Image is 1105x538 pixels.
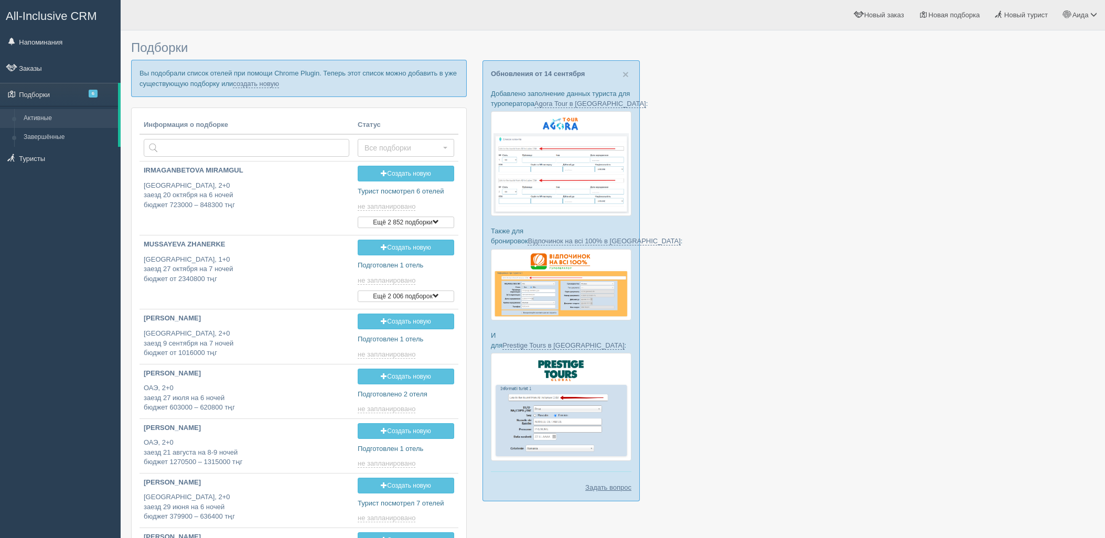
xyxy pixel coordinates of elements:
[140,162,353,219] a: IRMAGANBETOVA MIRAMGUL [GEOGRAPHIC_DATA], 2+0заезд 20 октября на 6 ночейбюджет 723000 – 848300 тңг
[144,181,349,210] p: [GEOGRAPHIC_DATA], 2+0 заезд 20 октября на 6 ночей бюджет 723000 – 848300 тңг
[140,364,353,417] a: [PERSON_NAME] ОАЭ, 2+0заезд 27 июля на 6 ночейбюджет 603000 – 620800 тңг
[491,70,585,78] a: Обновления от 14 сентября
[358,444,454,454] p: Подготовлен 1 отель
[144,423,349,433] p: [PERSON_NAME]
[364,143,441,153] span: Все подборки
[144,255,349,284] p: [GEOGRAPHIC_DATA], 1+0 заезд 27 октября на 7 ночей бюджет от 2340800 тңг
[358,202,417,211] a: не запланировано
[140,235,353,293] a: MUSSAYEVA ZHANERKE [GEOGRAPHIC_DATA], 1+0заезд 27 октября на 7 ночейбюджет от 2340800 тңг
[623,68,629,80] span: ×
[864,11,904,19] span: Новый заказ
[358,240,454,255] a: Создать новую
[144,369,349,379] p: [PERSON_NAME]
[1004,11,1048,19] span: Новый турист
[19,128,118,147] a: Завершённые
[1072,11,1089,19] span: Аида
[491,111,631,216] img: agora-tour-%D1%84%D0%BE%D1%80%D0%BC%D0%B0-%D0%B1%D1%80%D0%BE%D0%BD%D1%8E%D0%B2%D0%B0%D0%BD%D0%BD%...
[358,187,454,197] p: Турист посмотрел 6 отелей
[358,514,417,522] a: не запланировано
[623,69,629,80] button: Close
[144,166,349,176] p: IRMAGANBETOVA MIRAMGUL
[358,350,415,359] span: не запланировано
[358,202,415,211] span: не запланировано
[358,139,454,157] button: Все подборки
[144,383,349,413] p: ОАЭ, 2+0 заезд 27 июля на 6 ночей бюджет 603000 – 620800 тңг
[140,474,353,526] a: [PERSON_NAME] [GEOGRAPHIC_DATA], 2+0заезд 29 июня на 6 ночейбюджет 379900 – 636400 тңг
[358,335,454,345] p: Подготовлен 1 отель
[358,405,417,413] a: не запланировано
[140,419,353,472] a: [PERSON_NAME] ОАЭ, 2+0заезд 21 августа на 8-9 ночейбюджет 1270500 – 1315000 тңг
[140,309,353,362] a: [PERSON_NAME] [GEOGRAPHIC_DATA], 2+0заезд 9 сентября на 7 ночейбюджет от 1016000 тңг
[140,116,353,135] th: Информация о подборке
[491,330,631,350] p: И для :
[491,226,631,246] p: Также для бронировок :
[358,276,417,285] a: не запланировано
[358,261,454,271] p: Подготовлен 1 отель
[358,405,415,413] span: не запланировано
[358,423,454,439] a: Создать новую
[1,1,120,29] a: All-Inclusive CRM
[89,90,98,98] span: 6
[491,89,631,109] p: Добавлено заполнение данных туриста для туроператора :
[131,60,467,96] p: Вы подобрали список отелей при помощи Chrome Plugin. Теперь этот список можно добавить в уже суще...
[19,109,118,128] a: Активные
[144,240,349,250] p: MUSSAYEVA ZHANERKE
[528,237,680,245] a: Відпочинок на всі 100% в [GEOGRAPHIC_DATA]
[358,459,417,468] a: не запланировано
[502,341,624,350] a: Prestige Tours в [GEOGRAPHIC_DATA]
[358,276,415,285] span: не запланировано
[233,80,279,88] a: создать новую
[358,350,417,359] a: не запланировано
[131,40,188,55] span: Подборки
[144,438,349,467] p: ОАЭ, 2+0 заезд 21 августа на 8-9 ночей бюджет 1270500 – 1315000 тңг
[144,329,349,358] p: [GEOGRAPHIC_DATA], 2+0 заезд 9 сентября на 7 ночей бюджет от 1016000 тңг
[353,116,458,135] th: Статус
[928,11,980,19] span: Новая подборка
[358,478,454,493] a: Создать новую
[358,390,454,400] p: Подготовлено 2 отеля
[6,9,97,23] span: All-Inclusive CRM
[358,217,454,228] button: Ещё 2 852 подборки
[491,353,631,461] img: prestige-tours-booking-form-crm-for-travel-agents.png
[358,499,454,509] p: Турист посмотрел 7 отелей
[144,478,349,488] p: [PERSON_NAME]
[358,514,415,522] span: не запланировано
[491,249,631,320] img: otdihnavse100--%D1%84%D0%BE%D1%80%D0%BC%D0%B0-%D0%B1%D1%80%D0%BE%D0%BD%D0%B8%D1%80%D0%BE%D0%B2%D0...
[144,492,349,522] p: [GEOGRAPHIC_DATA], 2+0 заезд 29 июня на 6 ночей бюджет 379900 – 636400 тңг
[358,290,454,302] button: Ещё 2 006 подборок
[534,100,646,108] a: Agora Tour в [GEOGRAPHIC_DATA]
[585,482,631,492] a: Задать вопрос
[144,314,349,324] p: [PERSON_NAME]
[144,139,349,157] input: Поиск по стране или туристу
[358,459,415,468] span: не запланировано
[358,166,454,181] a: Создать новую
[358,369,454,384] a: Создать новую
[358,314,454,329] a: Создать новую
